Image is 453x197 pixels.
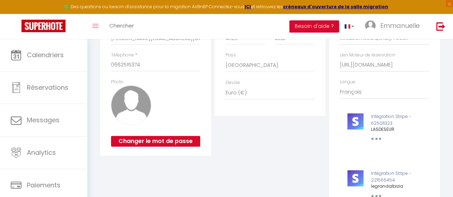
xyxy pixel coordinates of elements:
[109,22,134,29] span: Chercher
[27,115,59,124] span: Messages
[360,14,429,39] a: ... Emmanuelle
[371,126,394,132] span: LASDESEUR
[342,170,427,184] p: Intégration Stripe - 221566454
[111,85,151,125] img: avatar.png
[27,181,61,189] span: Paiements
[111,136,200,147] button: Changer le mot de passe
[225,52,236,59] label: Pays
[283,4,388,10] a: créneaux d'ouverture de la salle migration
[111,79,124,85] label: Photo
[289,20,339,33] button: Besoin d'aide ?
[27,83,68,92] span: Réservations
[27,50,64,59] span: Calendriers
[380,21,420,30] span: Emmanuelle
[371,183,403,189] span: legrandalbizia
[104,14,139,39] a: Chercher
[347,113,363,129] img: stripe-logo.jpeg
[340,52,395,59] label: Lien Moteur de réservation
[365,20,376,31] img: ...
[342,113,427,127] p: Intégration Stripe - 625011323
[436,22,445,31] img: logout
[21,20,66,32] img: Super Booking
[340,79,356,85] label: Langue
[245,4,251,10] a: ICI
[347,170,363,186] img: stripe-logo.jpeg
[225,79,240,86] label: Devise
[6,3,27,24] button: Ouvrir le widget de chat LiveChat
[111,52,134,59] label: Téléphone
[27,148,56,157] span: Analytics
